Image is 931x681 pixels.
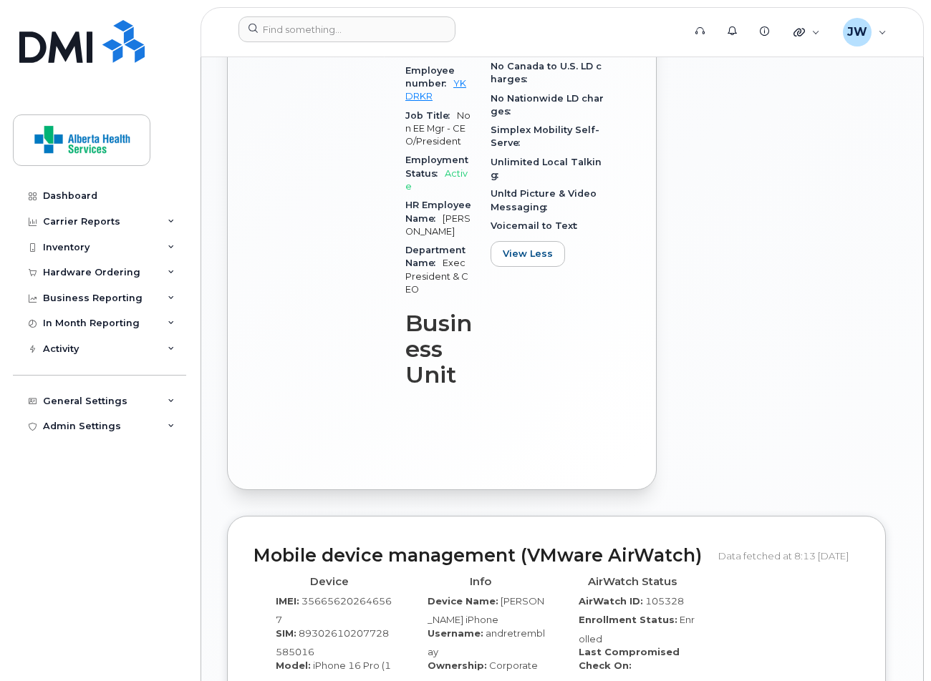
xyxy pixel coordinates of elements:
span: [PERSON_NAME] [405,213,471,237]
span: JW [847,24,867,41]
div: Quicklinks [783,18,830,46]
span: 105328 [645,595,684,607]
span: Simplex Mobility Self-Serve [491,124,599,148]
span: Job Title [405,110,457,121]
label: SIM: [276,627,296,640]
span: Voicemail to Text [491,220,584,231]
span: No Nationwide LD charges [491,93,604,117]
span: Employee number [405,65,455,89]
label: AirWatch ID: [579,594,643,608]
span: Unlimited Local Talking [491,157,602,180]
span: HR Employee Name [405,200,471,223]
span: Unltd Picture & Video Messaging [491,188,597,212]
label: Username: [428,627,483,640]
span: No Canada to U.S. LD charges [491,61,602,84]
h4: Device [264,576,395,588]
span: Enrolled [579,614,695,645]
input: Find something... [238,16,455,42]
label: Model: [276,659,311,672]
span: 89302610207728585016 [276,627,389,658]
span: Employment Status [405,155,468,178]
div: Data fetched at 8:13 [DATE] [718,542,859,569]
span: Department Name [405,245,465,268]
h4: Info [416,576,546,588]
label: Ownership: [428,659,487,672]
h2: Mobile device management (VMware AirWatch) [254,546,708,566]
label: Device Name: [428,594,498,608]
span: View Less [503,247,553,260]
label: IMEI: [276,594,299,608]
h4: AirWatch Status [567,576,698,588]
span: Non EE Mgr - CEO/President [405,110,471,147]
h3: Business Unit [405,310,473,388]
div: Jeff Wiebe [833,18,897,46]
label: Enrollment Status: [579,613,677,627]
span: andretremblay [428,627,545,658]
button: View Less [491,241,565,267]
span: Active [405,168,468,192]
label: Last Compromised Check On: [579,645,698,672]
span: Exec President & CEO [405,258,468,295]
span: 356656202646567 [276,595,392,626]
